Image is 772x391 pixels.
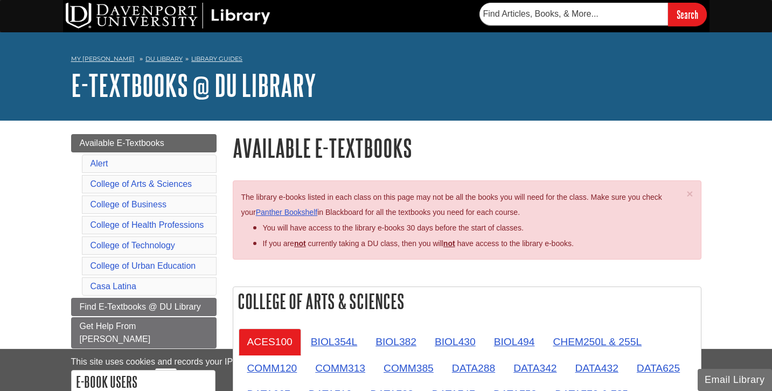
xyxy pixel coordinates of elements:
a: College of Technology [91,241,175,250]
a: COMM120 [239,355,306,381]
span: Available E-Textbooks [80,138,164,148]
a: DATA432 [566,355,627,381]
a: BIOL430 [426,329,484,355]
button: Email Library [698,369,772,391]
a: My [PERSON_NAME] [71,54,135,64]
a: DU Library [145,55,183,62]
img: DU Library [66,3,270,29]
span: The library e-books listed in each class on this page may not be all the books you will need for ... [241,193,662,217]
u: not [443,239,455,248]
a: DATA342 [505,355,565,381]
a: Available E-Textbooks [71,134,217,152]
span: Find E-Textbooks @ DU Library [80,302,201,311]
a: Alert [91,159,108,168]
form: Searches DU Library's articles, books, and more [479,3,707,26]
a: CHEM250L & 255L [544,329,650,355]
nav: breadcrumb [71,52,701,69]
a: Casa Latina [91,282,136,291]
a: College of Urban Education [91,261,196,270]
strong: not [294,239,306,248]
a: Get Help From [PERSON_NAME] [71,317,217,348]
a: DATA288 [443,355,504,381]
a: E-Textbooks @ DU Library [71,68,316,102]
h1: Available E-Textbooks [233,134,701,162]
input: Find Articles, Books, & More... [479,3,668,25]
input: Search [668,3,707,26]
button: Close [686,188,693,199]
a: ACES100 [239,329,301,355]
span: You will have access to the library e-books 30 days before the start of classes. [263,224,524,232]
h2: College of Arts & Sciences [233,287,701,316]
a: COMM385 [375,355,442,381]
a: DATA625 [628,355,688,381]
a: College of Business [91,200,166,209]
a: Library Guides [191,55,242,62]
a: BIOL494 [485,329,544,355]
a: College of Health Professions [91,220,204,229]
a: College of Arts & Sciences [91,179,192,188]
a: COMM313 [307,355,374,381]
span: × [686,187,693,200]
a: BIOL354L [302,329,366,355]
span: If you are currently taking a DU class, then you will have access to the library e-books. [263,239,574,248]
a: Panther Bookshelf [256,208,317,217]
span: Get Help From [PERSON_NAME] [80,322,151,344]
a: BIOL382 [367,329,425,355]
a: Find E-Textbooks @ DU Library [71,298,217,316]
